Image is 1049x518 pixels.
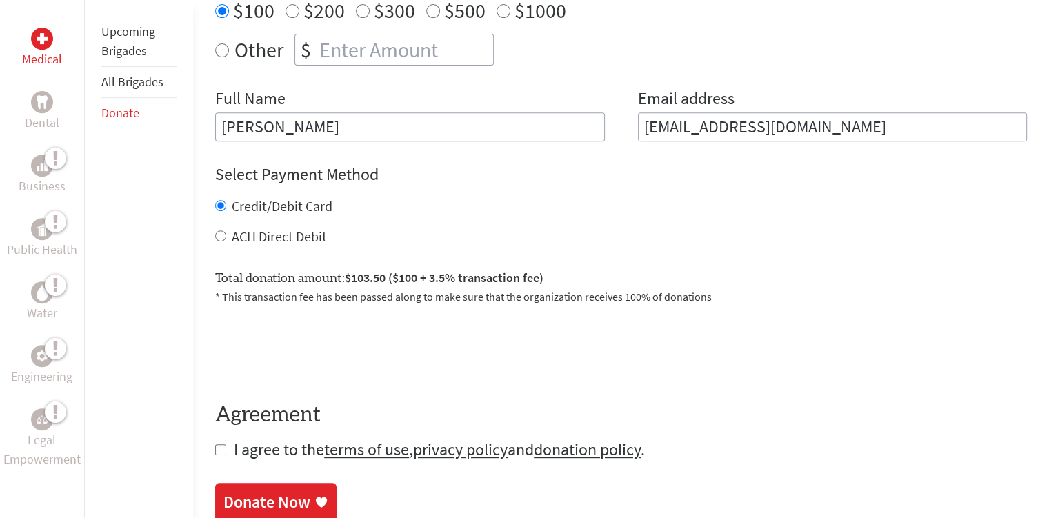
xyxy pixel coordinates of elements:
img: Water [37,284,48,300]
input: Your Email [638,112,1027,141]
div: Public Health [31,218,53,240]
p: Legal Empowerment [3,430,81,469]
a: BusinessBusiness [19,155,66,196]
img: Legal Empowerment [37,415,48,424]
a: terms of use [324,439,409,460]
div: $ [295,34,317,65]
p: * This transaction fee has been passed along to make sure that the organization receives 100% of ... [215,288,1027,305]
a: Public HealthPublic Health [7,218,77,259]
input: Enter Full Name [215,112,604,141]
iframe: reCAPTCHA [215,321,425,375]
p: Engineering [11,367,72,386]
label: Other [234,34,283,66]
a: WaterWater [27,281,57,323]
h4: Agreement [215,403,1027,428]
a: MedicalMedical [22,28,62,69]
img: Business [37,160,48,171]
p: Medical [22,50,62,69]
a: Donate [101,105,139,121]
span: $103.50 ($100 + 3.5% transaction fee) [345,270,543,286]
li: Donate [101,98,177,128]
div: Water [31,281,53,303]
div: Dental [31,91,53,113]
div: Business [31,155,53,177]
li: Upcoming Brigades [101,17,177,67]
h4: Select Payment Method [215,163,1027,186]
img: Engineering [37,350,48,361]
p: Dental [25,113,59,132]
img: Public Health [37,222,48,236]
a: EngineeringEngineering [11,345,72,386]
a: Upcoming Brigades [101,23,155,59]
label: Total donation amount: [215,268,543,288]
a: All Brigades [101,74,163,90]
div: Medical [31,28,53,50]
a: DentalDental [25,91,59,132]
a: donation policy [534,439,641,460]
label: ACH Direct Debit [232,228,327,245]
img: Medical [37,33,48,44]
div: Legal Empowerment [31,408,53,430]
li: All Brigades [101,67,177,98]
p: Public Health [7,240,77,259]
a: Legal EmpowermentLegal Empowerment [3,408,81,469]
label: Full Name [215,88,286,112]
a: privacy policy [413,439,508,460]
div: Donate Now [223,491,310,513]
div: Engineering [31,345,53,367]
span: I agree to the , and . [234,439,645,460]
img: Dental [37,95,48,108]
label: Email address [638,88,735,112]
label: Credit/Debit Card [232,197,332,215]
input: Enter Amount [317,34,493,65]
p: Water [27,303,57,323]
p: Business [19,177,66,196]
